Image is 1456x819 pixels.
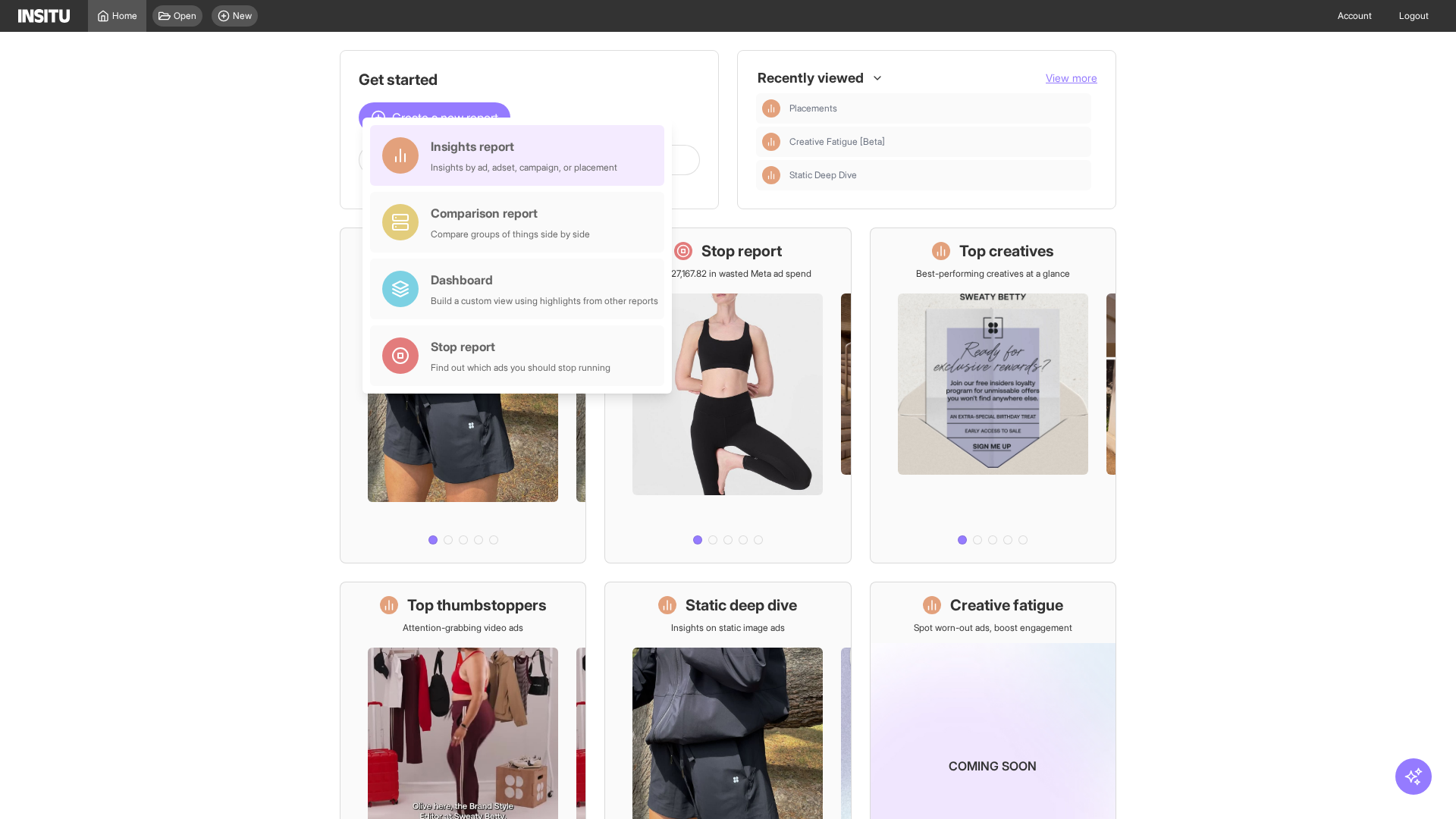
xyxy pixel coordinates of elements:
span: Open [174,10,196,22]
span: New [233,10,252,22]
p: Best-performing creatives at a glance [916,268,1070,280]
div: Insights report [431,137,617,155]
div: Stop report [431,337,610,356]
p: Insights on static image ads [671,622,785,634]
span: View more [1046,71,1097,84]
div: Build a custom view using highlights from other reports [431,295,658,307]
span: Static Deep Dive [789,169,1085,181]
a: Top creativesBest-performing creatives at a glance [870,227,1116,563]
div: Dashboard [431,271,658,289]
button: View more [1046,71,1097,86]
h1: Stop report [701,240,782,262]
span: Static Deep Dive [789,169,857,181]
p: Save £27,167.82 in wasted Meta ad spend [644,268,811,280]
div: Find out which ads you should stop running [431,362,610,374]
span: Placements [789,102,1085,115]
div: Insights [762,166,780,184]
h1: Top thumbstoppers [407,595,547,616]
img: Logo [18,9,70,23]
p: Attention-grabbing video ads [403,622,523,634]
span: Placements [789,102,837,115]
div: Compare groups of things side by side [431,228,590,240]
h1: Static deep dive [686,595,797,616]
span: Home [112,10,137,22]
a: What's live nowSee all active ads instantly [340,227,586,563]
span: Creative Fatigue [Beta] [789,136,885,148]
a: Stop reportSave £27,167.82 in wasted Meta ad spend [604,227,851,563]
button: Create a new report [359,102,510,133]
span: Create a new report [392,108,498,127]
div: Insights [762,133,780,151]
div: Comparison report [431,204,590,222]
h1: Get started [359,69,700,90]
h1: Top creatives [959,240,1054,262]
div: Insights by ad, adset, campaign, or placement [431,162,617,174]
span: Creative Fatigue [Beta] [789,136,1085,148]
div: Insights [762,99,780,118]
